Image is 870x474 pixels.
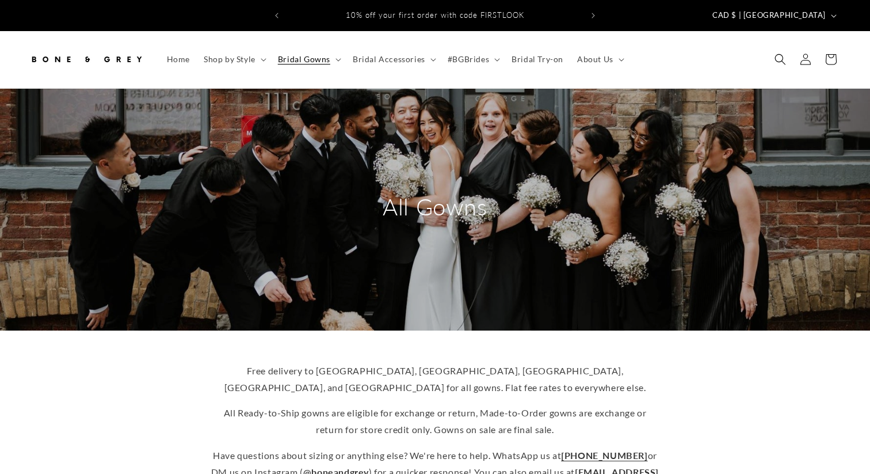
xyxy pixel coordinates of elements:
a: Bridal Try-on [505,47,570,71]
summary: Shop by Style [197,47,271,71]
p: All Ready-to-Ship gowns are eligible for exchange or return, Made-to-Order gowns are exchange or ... [211,405,659,438]
summary: #BGBrides [441,47,505,71]
a: Home [160,47,197,71]
button: CAD $ | [GEOGRAPHIC_DATA] [705,5,841,26]
img: Bone and Grey Bridal [29,47,144,72]
button: Next announcement [581,5,606,26]
span: CAD $ | [GEOGRAPHIC_DATA] [712,10,826,21]
span: 10% off your first order with code FIRSTLOOK [346,10,524,20]
span: #BGBrides [448,54,489,65]
span: About Us [577,54,613,65]
summary: About Us [570,47,629,71]
summary: Bridal Gowns [271,47,346,71]
h2: All Gowns [326,192,544,222]
span: Bridal Gowns [278,54,330,65]
span: Bridal Try-on [512,54,563,65]
a: Bone and Grey Bridal [25,43,148,77]
span: Bridal Accessories [353,54,425,65]
span: Home [167,54,190,65]
a: [PHONE_NUMBER] [561,450,647,461]
summary: Bridal Accessories [346,47,441,71]
span: Shop by Style [204,54,255,65]
button: Previous announcement [264,5,289,26]
summary: Search [768,47,793,72]
p: Free delivery to [GEOGRAPHIC_DATA], [GEOGRAPHIC_DATA], [GEOGRAPHIC_DATA], [GEOGRAPHIC_DATA], and ... [211,363,659,396]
